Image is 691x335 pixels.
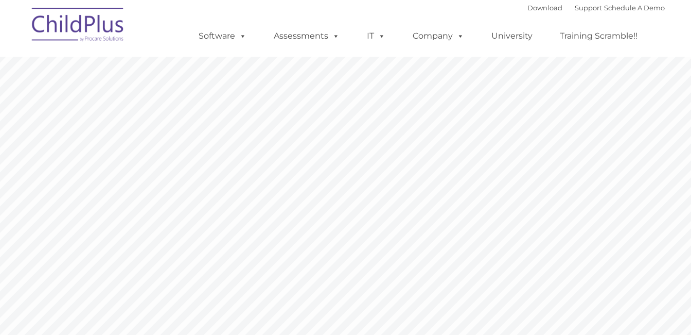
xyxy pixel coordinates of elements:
[188,26,257,46] a: Software
[402,26,474,46] a: Company
[27,1,130,52] img: ChildPlus by Procare Solutions
[604,4,665,12] a: Schedule A Demo
[263,26,350,46] a: Assessments
[527,4,665,12] font: |
[550,26,648,46] a: Training Scramble!!
[527,4,562,12] a: Download
[481,26,543,46] a: University
[575,4,602,12] a: Support
[357,26,396,46] a: IT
